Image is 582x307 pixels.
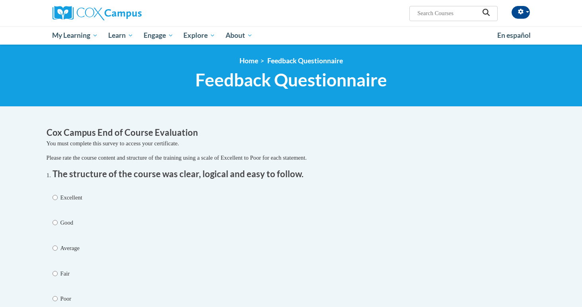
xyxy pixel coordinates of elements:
p: The structure of the course was clear, logical and easy to follow. [53,168,530,180]
p: Average [60,244,82,252]
p: Poor [60,294,82,303]
span: Feedback Questionnaire [267,57,343,65]
input: Fair [53,269,58,278]
a: Home [239,57,258,65]
img: Cox Campus [53,6,142,20]
input: Average [53,244,58,252]
span: Explore [183,31,215,40]
p: Please rate the course content and structure of the training using a scale of Excellent to Poor f... [47,153,536,162]
input: Poor [53,294,58,303]
h3: Cox Campus End of Course Evaluation [47,127,536,139]
span: Engage [144,31,173,40]
p: Excellent [60,193,82,202]
button: Account Settings [512,6,530,19]
p: Good [60,218,82,227]
span: About [226,31,253,40]
input: Search Courses [417,8,480,18]
a: Explore [178,26,220,45]
a: Engage [138,26,179,45]
span: Feedback Questionnaire [195,69,387,90]
a: En español [492,27,536,44]
a: About [220,26,258,45]
p: Fair [60,269,82,278]
span: Learn [108,31,133,40]
input: Excellent [53,193,58,202]
a: My Learning [47,26,103,45]
a: Learn [103,26,138,45]
p: You must complete this survey to access your certificate. [47,139,536,148]
button: Search [480,8,492,19]
span: En español [497,31,531,39]
input: Good [53,218,58,227]
div: Main menu [41,26,542,45]
span: My Learning [52,31,98,40]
